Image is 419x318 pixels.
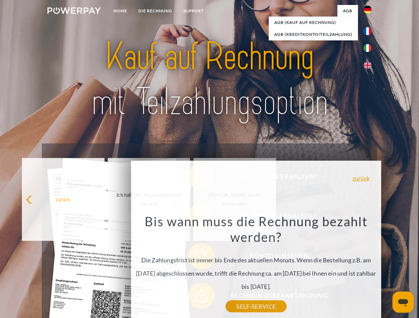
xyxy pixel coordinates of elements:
div: Ich habe die Rechnung bereits bezahlt [112,190,186,208]
a: AGB (Kauf auf Rechnung) [269,17,358,28]
a: Home [108,5,133,17]
img: fr [364,27,372,35]
div: Die Zahlungsfrist ist immer bis Ende des aktuellen Monats. Wenn die Bestellung z.B. am [DATE] abg... [135,213,377,306]
h3: Bis wann muss die Rechnung bezahlt werden? [135,213,377,245]
div: zurück [26,195,101,204]
img: title-powerpay_de.svg [63,32,356,127]
img: logo-powerpay-white.svg [47,7,101,14]
a: DIE RECHNUNG [133,5,178,17]
a: SELF-SERVICE [226,300,286,312]
iframe: Schaltfläche zum Öffnen des Messaging-Fensters [392,291,414,313]
img: it [364,44,372,52]
a: zurück [352,175,370,181]
a: AGB (Kreditkonto/Teilzahlung) [269,28,358,40]
a: SUPPORT [178,5,209,17]
a: agb [337,5,358,17]
img: en [364,61,372,69]
img: de [364,6,372,14]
